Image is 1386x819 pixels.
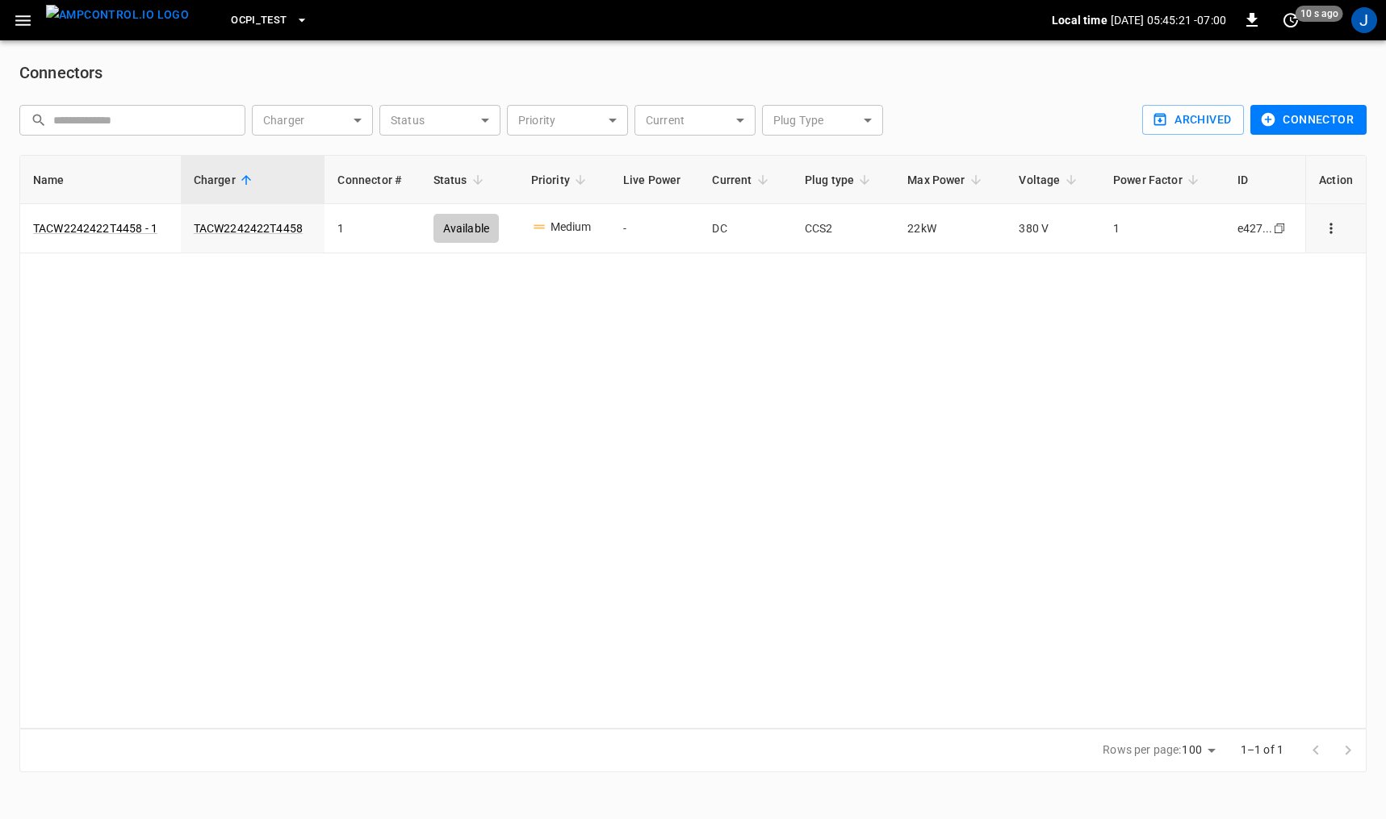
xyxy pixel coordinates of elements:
[1319,217,1343,240] button: connector options
[1237,220,1273,236] div: e427 ...
[907,170,986,190] span: Max Power
[551,219,592,239] div: Medium
[1241,742,1283,758] p: 1–1 of 1
[805,170,875,190] span: Plug type
[46,5,189,25] img: ampcontrol.io logo
[894,204,1006,253] td: 22 kW
[20,156,181,204] th: Name
[1182,738,1221,762] div: 100
[325,156,420,204] th: Connector #
[1103,742,1181,758] p: Rows per page:
[1100,204,1225,253] td: 1
[1272,219,1288,237] div: copy
[1250,105,1367,135] button: Connector
[1305,156,1366,204] th: Action
[224,5,314,36] button: OCPI_Test
[1351,7,1377,33] div: profile-icon
[1225,156,1306,204] th: ID
[1142,105,1244,135] button: Archived
[610,156,700,204] th: Live Power
[325,204,420,253] td: 1
[231,11,287,30] span: OCPI_Test
[19,60,1367,86] h6: Connectors
[792,204,894,253] td: CCS2
[194,222,303,235] a: TACW2242422T4458
[699,204,791,253] td: DC
[712,170,773,190] span: Current
[433,214,499,243] div: Available
[531,170,591,190] span: Priority
[1296,6,1343,22] span: 10 s ago
[1113,170,1204,190] span: Power Factor
[1019,170,1081,190] span: Voltage
[1006,204,1099,253] td: 380 V
[194,170,257,190] span: Charger
[33,220,157,236] a: TACW2242422T4458 - 1
[610,204,700,253] td: -
[1111,12,1226,28] p: [DATE] 05:45:21 -07:00
[433,170,488,190] span: Status
[1278,7,1304,33] button: set refresh interval
[1052,12,1108,28] p: Local time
